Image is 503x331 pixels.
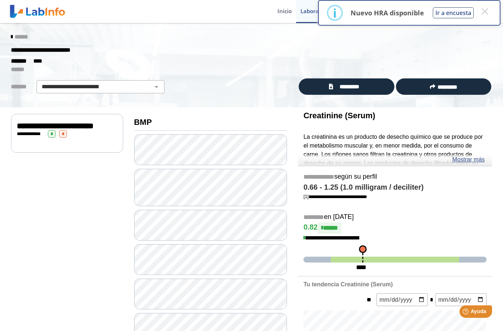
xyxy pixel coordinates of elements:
[303,213,487,222] h5: en [DATE]
[303,281,393,287] b: Tu tendencia Creatinine (Serum)
[303,111,375,120] b: Creatinine (Serum)
[377,293,428,306] input: mm/dd/yyyy
[303,183,487,192] h4: 0.66 - 1.25 (1.0 milligram / deciliter)
[452,155,485,164] a: Mostrar más
[303,173,487,181] h5: según su perfil
[303,133,487,246] p: La creatinina es un producto de desecho químico que se produce por el metabolismo muscular y, en ...
[351,8,424,17] p: Nuevo HRA disponible
[303,194,367,199] a: [1]
[478,5,491,18] button: Close this dialog
[134,118,152,127] b: BMP
[435,293,487,306] input: mm/dd/yyyy
[303,223,487,234] h4: 0.82
[438,302,495,323] iframe: Help widget launcher
[433,7,474,18] button: Ir a encuesta
[333,6,337,19] div: i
